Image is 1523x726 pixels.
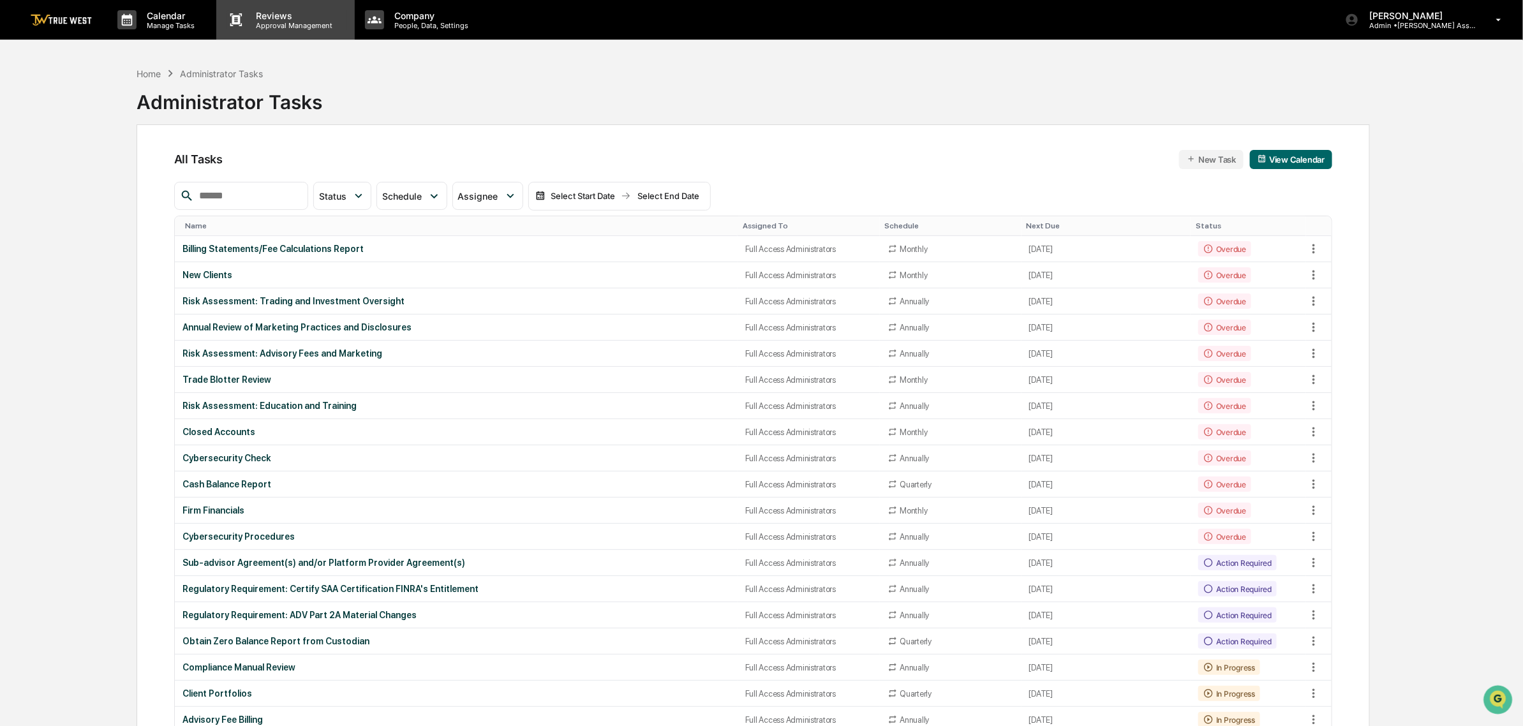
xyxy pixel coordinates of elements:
[1022,576,1191,602] td: [DATE]
[745,637,872,646] div: Full Access Administrators
[185,221,732,230] div: Toggle SortBy
[745,663,872,672] div: Full Access Administrators
[745,532,872,542] div: Full Access Administrators
[1198,293,1251,309] div: Overdue
[182,584,730,594] div: Regulatory Requirement: Certify SAA Certification FINRA's Entitlement
[745,584,872,594] div: Full Access Administrators
[1359,21,1478,30] p: Admin • [PERSON_NAME] Asset Management
[182,244,730,254] div: Billing Statements/Fee Calculations Report
[745,323,872,332] div: Full Access Administrators
[1306,221,1332,230] div: Toggle SortBy
[900,244,928,254] div: Monthly
[137,80,322,114] div: Administrator Tasks
[182,374,730,385] div: Trade Blotter Review
[458,191,498,202] span: Assignee
[1022,262,1191,288] td: [DATE]
[246,21,339,30] p: Approval Management
[1022,315,1191,341] td: [DATE]
[745,715,872,725] div: Full Access Administrators
[1022,236,1191,262] td: [DATE]
[885,221,1016,230] div: Toggle SortBy
[8,180,85,203] a: 🔎Data Lookup
[13,162,23,172] div: 🖐️
[43,110,161,121] div: We're available if you need us!
[1198,633,1277,649] div: Action Required
[26,185,80,198] span: Data Lookup
[745,270,872,280] div: Full Access Administrators
[137,21,201,30] p: Manage Tasks
[182,610,730,620] div: Regulatory Requirement: ADV Part 2A Material Changes
[1022,419,1191,445] td: [DATE]
[1250,150,1332,169] button: View Calendar
[634,191,704,201] div: Select End Date
[87,156,163,179] a: 🗄️Attestations
[900,454,930,463] div: Annually
[382,191,422,202] span: Schedule
[1198,477,1251,492] div: Overdue
[900,349,930,359] div: Annually
[1022,550,1191,576] td: [DATE]
[1022,498,1191,524] td: [DATE]
[745,454,872,463] div: Full Access Administrators
[182,688,730,699] div: Client Portfolios
[1482,684,1517,718] iframe: Open customer support
[745,401,872,411] div: Full Access Administrators
[745,349,872,359] div: Full Access Administrators
[621,191,631,201] img: arrow right
[900,323,930,332] div: Annually
[900,532,930,542] div: Annually
[1022,602,1191,628] td: [DATE]
[1022,393,1191,419] td: [DATE]
[1198,607,1277,623] div: Action Required
[1198,450,1251,466] div: Overdue
[43,98,209,110] div: Start new chat
[745,689,872,699] div: Full Access Administrators
[1198,372,1251,387] div: Overdue
[745,375,872,385] div: Full Access Administrators
[137,10,201,21] p: Calendar
[182,296,730,306] div: Risk Assessment: Trading and Investment Oversight
[8,156,87,179] a: 🖐️Preclearance
[1258,154,1267,163] img: calendar
[745,506,872,515] div: Full Access Administrators
[31,14,92,26] img: logo
[1198,346,1251,361] div: Overdue
[137,68,161,79] div: Home
[900,401,930,411] div: Annually
[319,191,346,202] span: Status
[182,479,730,489] div: Cash Balance Report
[535,191,546,201] img: calendar
[180,68,263,79] div: Administrator Tasks
[1198,503,1251,518] div: Overdue
[900,715,930,725] div: Annually
[1198,424,1251,440] div: Overdue
[1022,471,1191,498] td: [DATE]
[1198,320,1251,335] div: Overdue
[182,531,730,542] div: Cybersecurity Procedures
[182,636,730,646] div: Obtain Zero Balance Report from Custodian
[182,348,730,359] div: Risk Assessment: Advisory Fees and Marketing
[182,558,730,568] div: Sub-advisor Agreement(s) and/or Platform Provider Agreement(s)
[745,480,872,489] div: Full Access Administrators
[745,244,872,254] div: Full Access Administrators
[384,21,475,30] p: People, Data, Settings
[13,186,23,196] div: 🔎
[900,584,930,594] div: Annually
[900,689,932,699] div: Quarterly
[900,480,932,489] div: Quarterly
[1022,367,1191,393] td: [DATE]
[90,216,154,226] a: Powered byPylon
[1198,581,1277,596] div: Action Required
[1359,10,1478,21] p: [PERSON_NAME]
[246,10,339,21] p: Reviews
[127,216,154,226] span: Pylon
[900,637,932,646] div: Quarterly
[900,375,928,385] div: Monthly
[548,191,618,201] div: Select Start Date
[745,611,872,620] div: Full Access Administrators
[900,427,928,437] div: Monthly
[182,453,730,463] div: Cybersecurity Check
[1027,221,1185,230] div: Toggle SortBy
[1198,555,1277,570] div: Action Required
